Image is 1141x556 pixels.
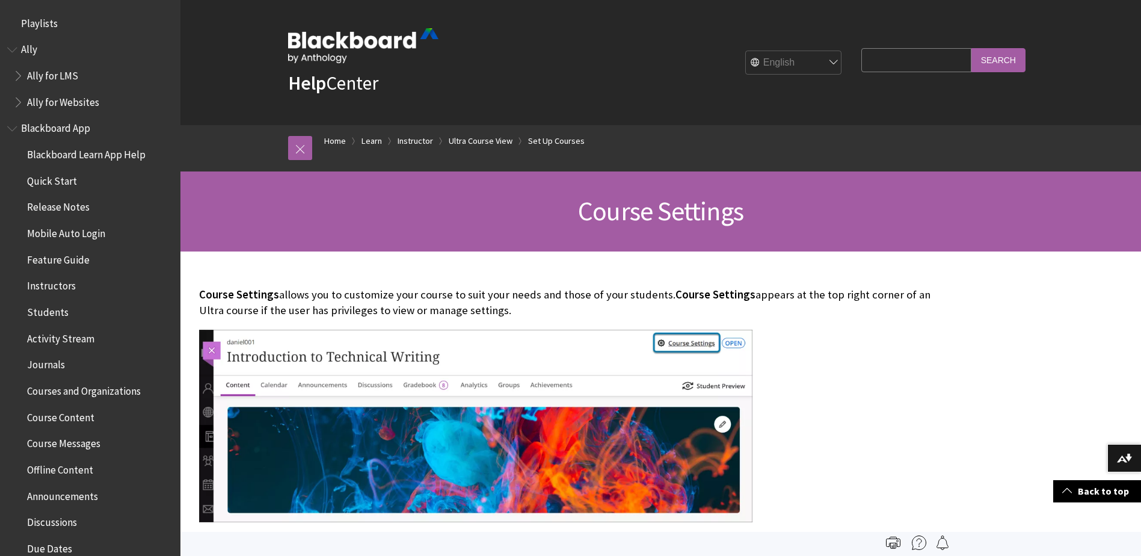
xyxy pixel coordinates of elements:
img: Print [886,536,900,550]
span: Blackboard Learn App Help [27,144,146,161]
img: View of top portion of a Blackboard Ultra course titled Introduction to Technical Writing, which ... [199,330,752,523]
a: Home [324,134,346,149]
span: Courses and Organizations [27,381,141,397]
span: Offline Content [27,460,93,476]
span: Instructors [27,276,76,292]
span: Ally for LMS [27,66,78,82]
a: Instructor [398,134,433,149]
span: Playlists [21,13,58,29]
span: Course Content [27,407,94,424]
span: Course Settings [675,288,755,301]
img: Follow this page [935,536,950,550]
span: Journals [27,355,65,371]
img: More help [912,536,926,550]
span: Course Settings [199,288,279,301]
span: Quick Start [27,171,77,187]
span: Course Messages [27,434,100,450]
a: Set Up Courses [528,134,585,149]
a: Back to top [1053,480,1141,502]
span: Discussions [27,512,77,528]
span: Ally [21,40,37,56]
span: Students [27,302,69,318]
span: Announcements [27,486,98,502]
a: Learn [361,134,382,149]
span: Due Dates [27,539,72,555]
img: Blackboard by Anthology [288,28,438,63]
select: Site Language Selector [746,51,842,75]
input: Search [971,48,1026,72]
p: allows you to customize your course to suit your needs and those of your students. appears at the... [199,287,945,318]
nav: Book outline for Anthology Ally Help [7,40,173,113]
span: Feature Guide [27,250,90,266]
a: Ultra Course View [449,134,512,149]
nav: Book outline for Playlists [7,13,173,34]
span: Release Notes [27,197,90,214]
span: Blackboard App [21,119,90,135]
span: Mobile Auto Login [27,223,105,239]
span: Activity Stream [27,329,94,345]
strong: Help [288,71,326,95]
span: Ally for Websites [27,92,99,108]
a: HelpCenter [288,71,378,95]
span: Course Settings [578,194,743,227]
